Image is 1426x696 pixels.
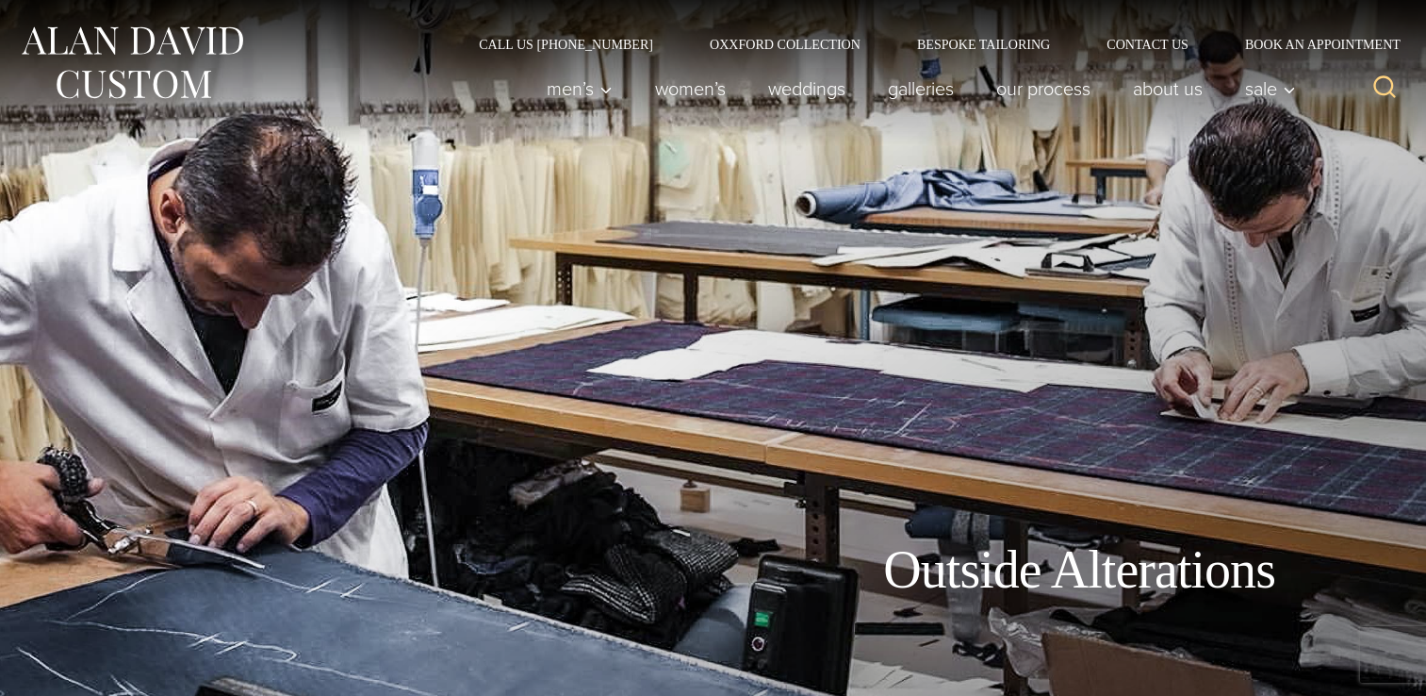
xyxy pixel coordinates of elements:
a: Book an Appointment [1217,38,1407,51]
nav: Primary Navigation [526,70,1306,108]
a: Contact Us [1078,38,1217,51]
a: Women’s [634,70,747,108]
a: Call Us [PHONE_NUMBER] [451,38,681,51]
h1: Outside Alterations [883,539,1275,602]
a: Oxxford Collection [681,38,889,51]
span: Sale [1245,79,1296,98]
button: View Search Form [1362,66,1407,111]
nav: Secondary Navigation [451,38,1407,51]
a: Our Process [975,70,1112,108]
a: Bespoke Tailoring [889,38,1078,51]
span: Men’s [547,79,613,98]
a: Galleries [867,70,975,108]
img: Alan David Custom [19,21,245,105]
a: About Us [1112,70,1224,108]
a: weddings [747,70,867,108]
